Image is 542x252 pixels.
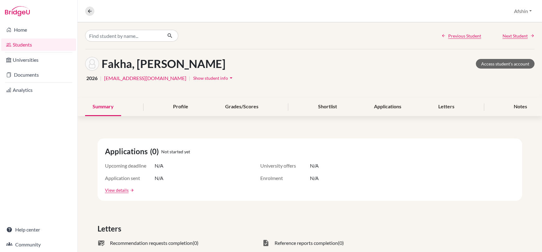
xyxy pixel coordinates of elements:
[155,162,163,169] span: N/A
[85,98,121,116] div: Summary
[431,98,462,116] div: Letters
[100,74,102,82] span: |
[98,239,105,247] span: mark_email_read
[511,5,535,17] button: Afshin
[193,73,235,83] button: Show student infoarrow_drop_down
[129,188,134,192] a: arrow_forward
[1,38,76,51] a: Students
[1,69,76,81] a: Documents
[102,57,225,70] h1: Fakha, [PERSON_NAME]
[85,57,99,71] img: Malek Fakha's avatar
[105,146,150,157] span: Applications
[150,146,161,157] span: (0)
[506,98,535,116] div: Notes
[1,238,76,251] a: Community
[86,74,98,82] span: 2026
[310,162,319,169] span: N/A
[275,239,338,247] span: Reference reports completion
[155,174,163,182] span: N/A
[262,239,270,247] span: task
[189,74,190,82] span: |
[98,223,124,234] span: Letters
[1,84,76,96] a: Analytics
[1,223,76,236] a: Help center
[310,174,319,182] span: N/A
[338,239,344,247] span: (0)
[161,148,190,155] span: Not started yet
[260,162,310,169] span: University offers
[228,75,234,81] i: arrow_drop_down
[193,75,228,81] span: Show student info
[218,98,266,116] div: Grades/Scores
[104,74,186,82] a: [EMAIL_ADDRESS][DOMAIN_NAME]
[1,54,76,66] a: Universities
[105,187,129,193] a: View details
[110,239,193,247] span: Recommendation requests completion
[503,33,528,39] span: Next Student
[193,239,198,247] span: (0)
[441,33,481,39] a: Previous Student
[105,174,155,182] span: Application sent
[1,24,76,36] a: Home
[260,174,310,182] span: Enrolment
[85,30,162,42] input: Find student by name...
[311,98,344,116] div: Shortlist
[166,98,196,116] div: Profile
[105,162,155,169] span: Upcoming deadline
[5,6,30,16] img: Bridge-U
[367,98,409,116] div: Applications
[448,33,481,39] span: Previous Student
[503,33,535,39] a: Next Student
[476,59,535,69] a: Access student's account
